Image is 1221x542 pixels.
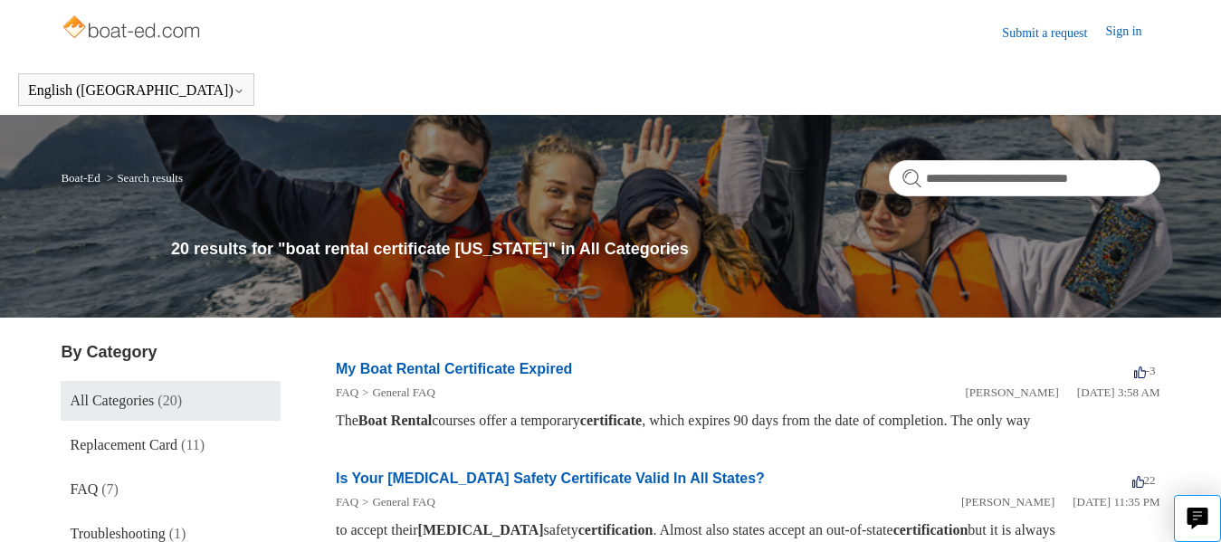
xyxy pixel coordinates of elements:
a: FAQ (7) [61,470,281,509]
div: The courses offer a temporary , which expires 90 days from the date of completion. The only way [336,410,1160,432]
span: FAQ [70,481,98,497]
li: General FAQ [358,384,435,402]
span: (1) [169,526,186,541]
em: certification [893,522,968,537]
time: 04/01/2022, 23:35 [1073,495,1159,509]
a: Submit a request [1002,24,1105,43]
a: FAQ [336,495,358,509]
span: Replacement Card [70,437,177,452]
input: Search [889,160,1160,196]
h1: 20 results for "boat rental certificate [US_STATE]" in All Categories [171,237,1160,261]
a: Is Your [MEDICAL_DATA] Safety Certificate Valid In All States? [336,471,765,486]
h3: By Category [61,340,281,365]
em: [MEDICAL_DATA] [418,522,544,537]
li: General FAQ [358,493,435,511]
time: 03/16/2022, 03:58 [1077,385,1160,399]
a: Sign in [1105,22,1159,43]
a: General FAQ [372,495,434,509]
em: certificate [580,413,642,428]
li: Boat-Ed [61,171,103,185]
span: -3 [1134,364,1156,377]
span: (7) [101,481,119,497]
li: [PERSON_NAME] [966,384,1059,402]
a: Boat-Ed [61,171,100,185]
em: Boat [358,413,387,428]
a: Replacement Card (11) [61,425,281,465]
li: Search results [103,171,183,185]
li: FAQ [336,493,358,511]
li: [PERSON_NAME] [961,493,1054,511]
span: All Categories [70,393,154,408]
span: (11) [181,437,205,452]
span: Troubleshooting [70,526,165,541]
span: 22 [1132,473,1156,487]
span: (20) [157,393,182,408]
button: English ([GEOGRAPHIC_DATA]) [28,82,244,99]
a: All Categories (20) [61,381,281,421]
li: FAQ [336,384,358,402]
img: Boat-Ed Help Center home page [61,11,205,47]
button: Live chat [1174,495,1221,542]
a: General FAQ [372,385,434,399]
div: to accept their safety . Almost also states accept an out-of-state but it is always [336,519,1160,541]
em: Rental [391,413,432,428]
a: My Boat Rental Certificate Expired [336,361,572,376]
em: certification [578,522,653,537]
a: FAQ [336,385,358,399]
